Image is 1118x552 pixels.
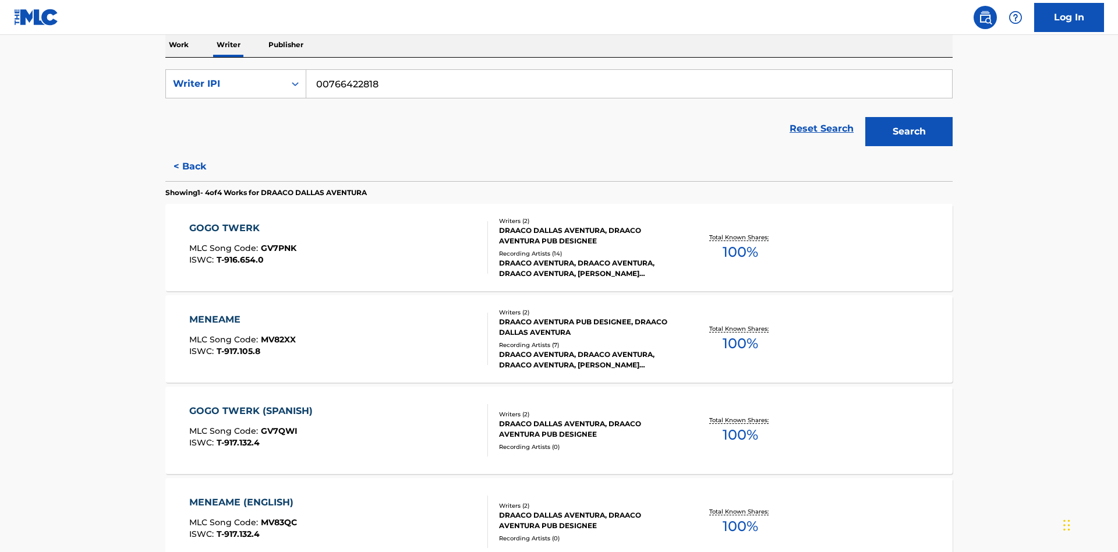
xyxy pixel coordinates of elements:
p: Total Known Shares: [709,507,772,516]
span: ISWC : [189,346,217,356]
span: 100 % [723,424,758,445]
span: T-917.105.8 [217,346,260,356]
div: GOGO TWERK [189,221,296,235]
span: MV83QC [261,517,297,528]
a: GOGO TWERKMLC Song Code:GV7PNKISWC:T-916.654.0Writers (2)DRAACO DALLAS AVENTURA, DRAACO AVENTURA ... [165,204,953,291]
p: Total Known Shares: [709,324,772,333]
button: Search [865,117,953,146]
div: GOGO TWERK (SPANISH) [189,404,319,418]
div: Drag [1063,508,1070,543]
img: help [1009,10,1023,24]
p: Work [165,33,192,57]
div: DRAACO AVENTURA, DRAACO AVENTURA, DRAACO AVENTURA, [PERSON_NAME] AVENTURA, DRAACO AVENTURA [499,349,675,370]
div: MENEAME [189,313,296,327]
a: GOGO TWERK (SPANISH)MLC Song Code:GV7QWIISWC:T-917.132.4Writers (2)DRAACO DALLAS AVENTURA, DRAACO... [165,387,953,474]
span: GV7QWI [261,426,298,436]
button: < Back [165,152,235,181]
div: Recording Artists ( 7 ) [499,341,675,349]
span: T-917.132.4 [217,437,260,448]
div: Recording Artists ( 0 ) [499,534,675,543]
div: Help [1004,6,1027,29]
span: MV82XX [261,334,296,345]
div: Recording Artists ( 0 ) [499,443,675,451]
div: Writers ( 2 ) [499,217,675,225]
iframe: Chat Widget [1060,496,1118,552]
span: T-916.654.0 [217,254,264,265]
div: DRAACO DALLAS AVENTURA, DRAACO AVENTURA PUB DESIGNEE [499,510,675,531]
span: ISWC : [189,529,217,539]
span: 100 % [723,242,758,263]
div: Writer IPI [173,77,278,91]
span: ISWC : [189,437,217,448]
span: GV7PNK [261,243,296,253]
div: MENEAME (ENGLISH) [189,496,299,509]
span: MLC Song Code : [189,517,261,528]
span: MLC Song Code : [189,243,261,253]
a: Reset Search [784,116,859,141]
span: 100 % [723,516,758,537]
span: ISWC : [189,254,217,265]
p: Total Known Shares: [709,233,772,242]
p: Writer [213,33,244,57]
img: search [978,10,992,24]
div: DRAACO AVENTURA PUB DESIGNEE, DRAACO DALLAS AVENTURA [499,317,675,338]
span: MLC Song Code : [189,426,261,436]
div: DRAACO DALLAS AVENTURA, DRAACO AVENTURA PUB DESIGNEE [499,225,675,246]
p: Showing 1 - 4 of 4 Works for DRAACO DALLAS AVENTURA [165,187,367,198]
div: Writers ( 2 ) [499,501,675,510]
a: MENEAMEMLC Song Code:MV82XXISWC:T-917.105.8Writers (2)DRAACO AVENTURA PUB DESIGNEE, DRAACO DALLAS... [165,295,953,383]
a: Log In [1034,3,1104,32]
p: Total Known Shares: [709,416,772,424]
div: DRAACO AVENTURA, DRAACO AVENTURA, DRAACO AVENTURA, [PERSON_NAME] AVENTURA, DRAACO AVENTURA [499,258,675,279]
div: Writers ( 2 ) [499,308,675,317]
div: DRAACO DALLAS AVENTURA, DRAACO AVENTURA PUB DESIGNEE [499,419,675,440]
div: Writers ( 2 ) [499,410,675,419]
form: Search Form [165,69,953,152]
span: 100 % [723,333,758,354]
span: T-917.132.4 [217,529,260,539]
span: MLC Song Code : [189,334,261,345]
div: Recording Artists ( 14 ) [499,249,675,258]
a: Public Search [974,6,997,29]
p: Publisher [265,33,307,57]
img: MLC Logo [14,9,59,26]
